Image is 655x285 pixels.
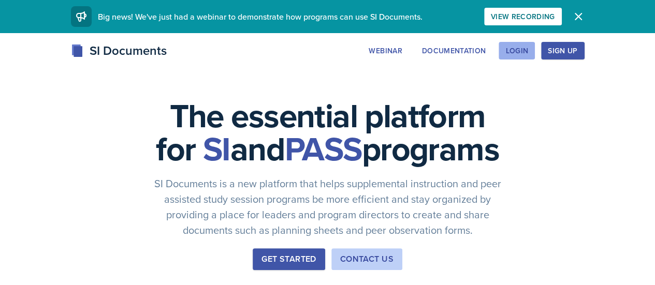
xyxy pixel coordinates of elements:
button: Contact Us [331,248,402,270]
button: Login [499,42,535,59]
div: View Recording [491,12,555,21]
div: SI Documents [71,41,167,60]
div: Sign Up [548,47,577,55]
div: Login [505,47,528,55]
button: Get Started [253,248,325,270]
div: Webinar [369,47,402,55]
div: Get Started [261,253,316,265]
div: Documentation [422,47,486,55]
button: View Recording [484,8,562,25]
span: Big news! We've just had a webinar to demonstrate how programs can use SI Documents. [98,11,423,22]
button: Sign Up [541,42,584,59]
button: Documentation [415,42,493,59]
div: Contact Us [340,253,394,265]
button: Webinar [362,42,409,59]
